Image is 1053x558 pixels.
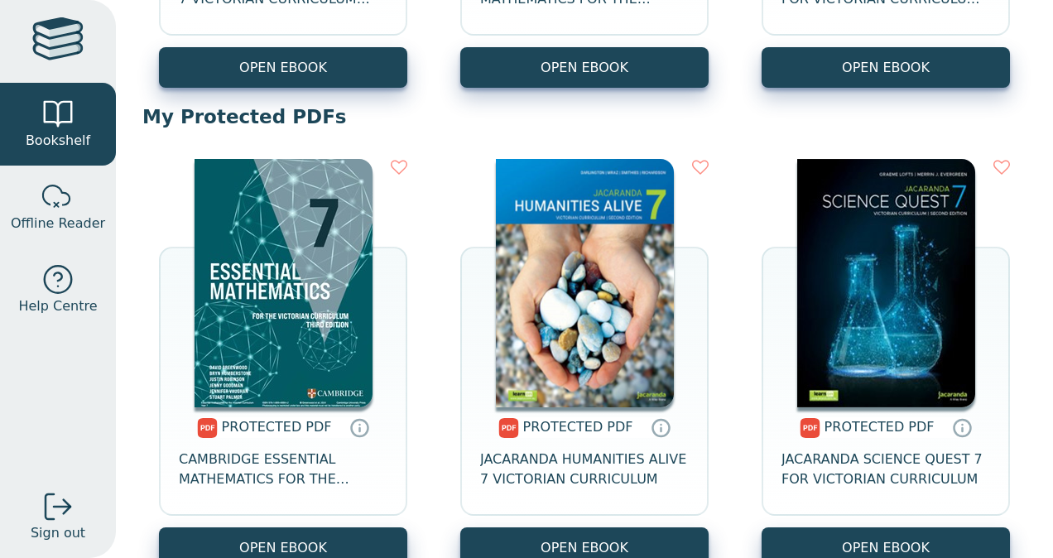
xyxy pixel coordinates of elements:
[825,419,935,435] span: PROTECTED PDF
[762,47,1010,88] button: OPEN EBOOK
[781,450,990,489] span: JACARANDA SCIENCE QUEST 7 FOR VICTORIAN CURRICULUM
[31,523,85,543] span: Sign out
[800,418,820,438] img: pdf.svg
[498,418,519,438] img: pdf.svg
[460,47,709,88] button: OPEN EBOOK
[195,159,373,407] img: 38f61441-8c7b-47c1-b281-f2cfadf3619f.jpg
[349,417,369,437] a: Protected PDFs cannot be printed, copied or shared. They can be accessed online through Education...
[11,214,105,233] span: Offline Reader
[159,47,407,88] button: OPEN EBOOK
[952,417,972,437] a: Protected PDFs cannot be printed, copied or shared. They can be accessed online through Education...
[480,450,689,489] span: JACARANDA HUMANITIES ALIVE 7 VICTORIAN CURRICULUM
[179,450,387,489] span: CAMBRIDGE ESSENTIAL MATHEMATICS FOR THE VICTORIAN CURRICULUM YEAR 7 3E
[222,419,332,435] span: PROTECTED PDF
[142,104,1027,129] p: My Protected PDFs
[26,131,90,151] span: Bookshelf
[197,418,218,438] img: pdf.svg
[523,419,633,435] span: PROTECTED PDF
[797,159,975,407] img: 80e2409e-1a35-4241-aab0-f2179ba3c3a7.jpg
[651,417,671,437] a: Protected PDFs cannot be printed, copied or shared. They can be accessed online through Education...
[18,296,97,316] span: Help Centre
[496,159,674,407] img: a6c0d517-7539-43c4-8a9b-6497e7c2d4fe.png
